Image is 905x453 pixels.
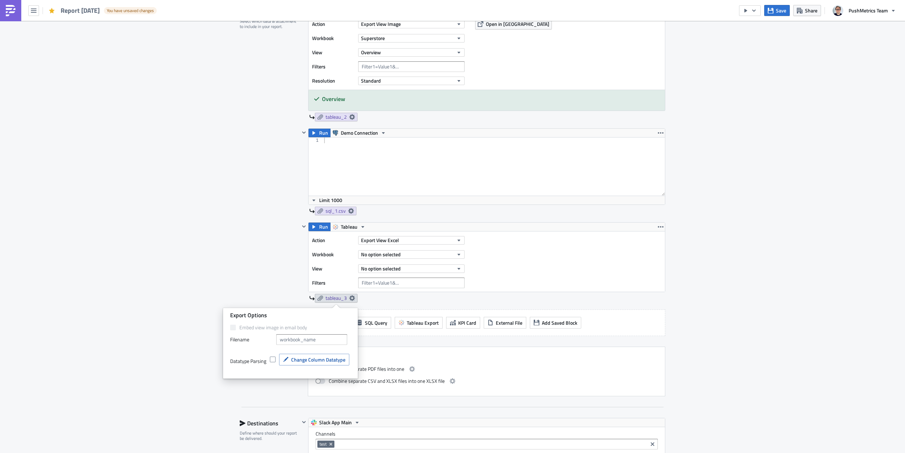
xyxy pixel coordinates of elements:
button: Export View Image [358,20,465,28]
span: Add Saved Block [542,319,577,326]
span: Share [805,7,817,14]
span: No option selected [361,265,401,272]
div: Export Options [230,312,351,319]
a: tableau_2 [315,113,357,121]
div: 1 [309,138,323,143]
span: Report [DATE] [61,6,100,15]
label: View [312,47,355,58]
button: Hide content [300,222,308,231]
button: No option selected [358,264,465,273]
span: Standard [361,77,381,84]
div: Datatype Parsing [230,358,266,364]
img: Avatar [832,5,844,17]
button: Tableau Export [395,317,443,329]
span: External File [496,319,522,326]
div: Define where should your report be delivered. [240,430,300,441]
span: Change Column Datatype [291,356,345,363]
button: Slack App Main [309,418,362,427]
button: KPI Card [446,317,480,329]
span: tableau_2 [326,114,347,120]
span: Demo Connection [341,129,378,137]
label: Workbook [312,33,355,44]
button: Hide content [300,128,308,137]
label: View [312,263,355,274]
div: Destinations [240,418,300,429]
span: KPI Card [458,319,476,326]
button: Share [793,5,821,16]
button: SQL Query [353,317,391,329]
span: You have unsaved changes [107,8,154,13]
button: Tableau [330,223,368,231]
span: Export View Image [361,20,401,28]
label: Action [312,235,355,246]
button: Superstore [358,34,465,43]
body: Rich Text Area. Press ALT-0 for help. [3,3,339,9]
input: Filter1=Value1&... [358,278,465,288]
button: PushMetrics Team [828,3,900,18]
label: Additional Options [315,354,658,360]
button: Overview [358,48,465,57]
button: Open in [GEOGRAPHIC_DATA] [475,19,552,29]
span: Slack App Main [319,418,352,427]
label: Workbook [312,249,355,260]
input: workbook_name [276,334,347,345]
span: tableau_3 [326,295,347,301]
img: PushMetrics [5,5,16,16]
span: Run [319,223,328,231]
span: Combine separate PDF files into one [329,365,404,373]
label: Filters [312,61,355,72]
button: Remove Tag [328,441,334,448]
span: Export View Excel [361,236,399,244]
button: Change Column Datatype [279,354,349,365]
span: Open in [GEOGRAPHIC_DATA] [486,20,549,28]
a: tableau_3 [315,294,357,302]
label: Channels [316,431,658,437]
button: Clear selected items [648,440,657,448]
button: Run [309,129,331,137]
span: Tableau Export [407,319,439,326]
label: Action [312,19,355,29]
label: Filters [312,278,355,288]
button: Save [764,5,790,16]
button: External File [484,317,526,329]
h5: Overview [322,96,660,102]
button: Demo Connection [330,129,389,137]
div: Select which data & attachment to include in your report. [240,18,300,29]
span: Limit 1000 [319,196,342,204]
input: Filter1=Value1&... [358,61,465,72]
span: Save [776,7,786,14]
span: Overview [361,49,381,56]
button: Standard [358,77,465,85]
label: Resolution [312,75,355,86]
button: Run [309,223,331,231]
button: No option selected [358,250,465,259]
span: test [320,441,327,447]
span: Combine separate CSV and XLSX files into one XLSX file [329,377,445,385]
button: Add Saved Block [530,317,581,329]
button: Limit 1000 [309,196,345,205]
label: Filenam﻿e [230,334,273,345]
span: SQL Query [365,319,387,326]
label: Embed view image in email body [230,324,351,331]
span: Run [319,129,328,137]
button: Hide content [300,418,308,426]
a: sql_1.csv [315,207,356,215]
span: PushMetrics Team [849,7,888,14]
span: Tableau [341,223,357,231]
span: No option selected [361,251,401,258]
button: Export View Excel [358,236,465,245]
span: Superstore [361,34,385,42]
span: sql_1.csv [326,208,346,214]
p: test [3,3,339,9]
